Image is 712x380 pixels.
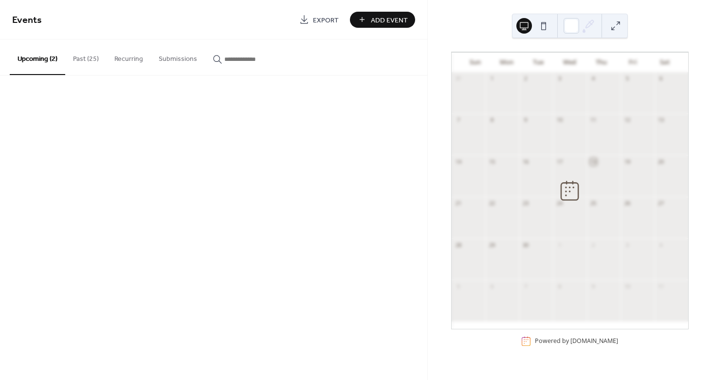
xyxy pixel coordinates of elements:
div: 3 [556,75,563,82]
span: Events [12,11,42,30]
div: Sat [649,53,680,72]
div: 7 [522,283,529,290]
div: 8 [488,116,495,124]
div: 8 [556,283,563,290]
a: [DOMAIN_NAME] [570,337,618,345]
div: 4 [590,75,597,82]
div: 2 [522,75,529,82]
div: 25 [590,200,597,207]
button: Add Event [350,12,415,28]
div: 1 [488,75,495,82]
div: Powered by [535,337,618,345]
div: 24 [556,200,563,207]
div: 9 [590,283,597,290]
div: 21 [455,200,462,207]
div: 12 [623,116,631,124]
button: Past (25) [65,39,107,74]
div: 19 [623,158,631,165]
div: 28 [455,241,462,248]
div: 9 [522,116,529,124]
div: 14 [455,158,462,165]
span: Export [313,15,339,25]
div: 11 [657,283,665,290]
div: 16 [522,158,529,165]
div: 23 [522,200,529,207]
button: Recurring [107,39,151,74]
div: 31 [455,75,462,82]
div: 22 [488,200,495,207]
div: Thu [585,53,617,72]
div: 18 [590,158,597,165]
div: 17 [556,158,563,165]
span: Add Event [371,15,408,25]
div: 6 [657,75,665,82]
div: Mon [491,53,523,72]
div: 5 [623,75,631,82]
div: Fri [617,53,649,72]
div: 1 [556,241,563,248]
div: 20 [657,158,665,165]
div: 13 [657,116,665,124]
div: 15 [488,158,495,165]
div: 29 [488,241,495,248]
div: Wed [554,53,585,72]
div: Tue [523,53,554,72]
div: 10 [623,283,631,290]
div: 11 [590,116,597,124]
div: Sun [459,53,491,72]
button: Upcoming (2) [10,39,65,75]
div: 7 [455,116,462,124]
a: Export [292,12,346,28]
div: 2 [590,241,597,248]
div: 10 [556,116,563,124]
div: 30 [522,241,529,248]
div: 3 [623,241,631,248]
div: 26 [623,200,631,207]
div: 4 [657,241,665,248]
div: 5 [455,283,462,290]
button: Submissions [151,39,205,74]
div: 27 [657,200,665,207]
div: 6 [488,283,495,290]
